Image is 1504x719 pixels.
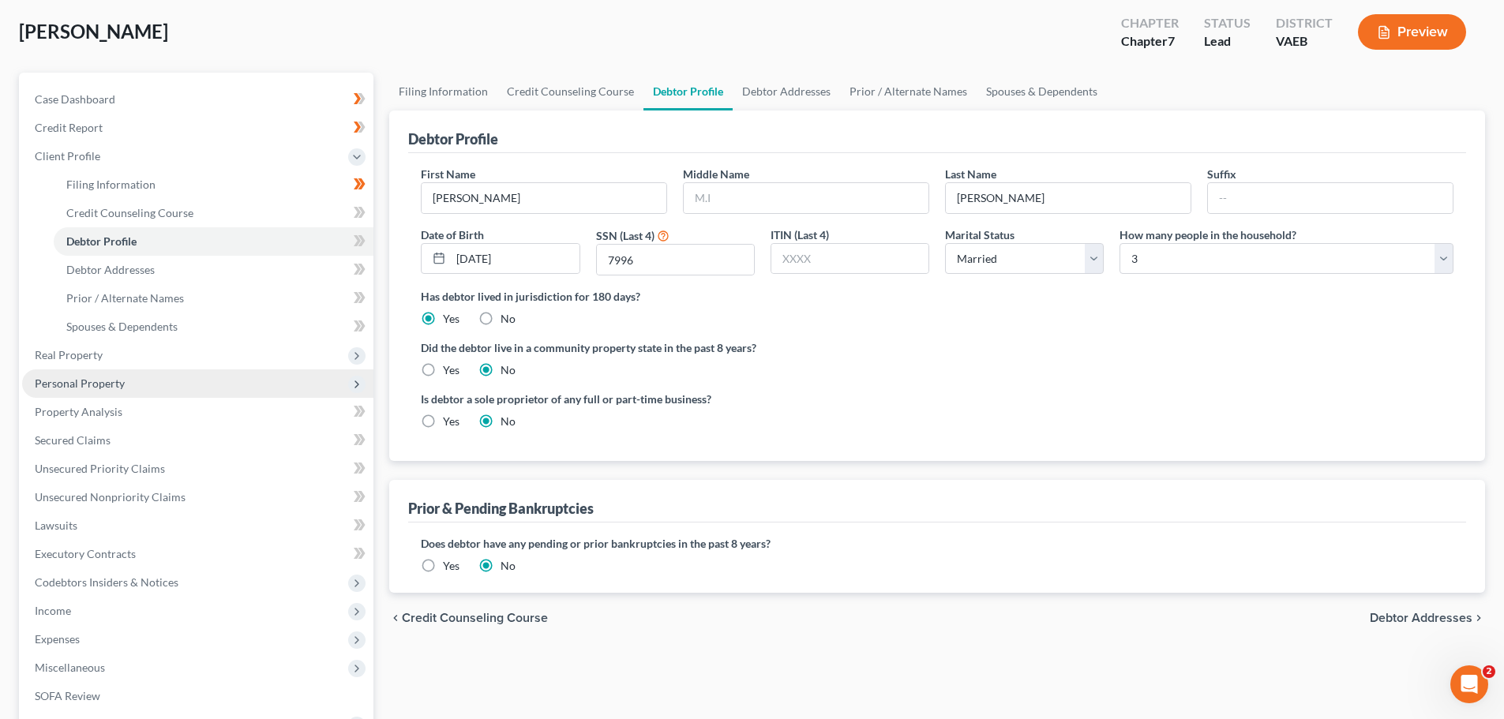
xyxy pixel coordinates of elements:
[1204,32,1251,51] div: Lead
[389,73,497,110] a: Filing Information
[35,348,103,361] span: Real Property
[66,263,155,276] span: Debtor Addresses
[35,433,111,447] span: Secured Claims
[443,311,459,327] label: Yes
[54,227,373,256] a: Debtor Profile
[1370,612,1472,624] span: Debtor Addresses
[1472,612,1485,624] i: chevron_right
[35,689,100,702] span: SOFA Review
[597,245,754,275] input: XXXX
[596,227,654,244] label: SSN (Last 4)
[421,339,1453,356] label: Did the debtor live in a community property state in the past 8 years?
[35,632,80,646] span: Expenses
[1120,227,1296,243] label: How many people in the household?
[451,244,579,274] input: MM/DD/YYYY
[443,414,459,429] label: Yes
[501,311,516,327] label: No
[443,362,459,378] label: Yes
[733,73,840,110] a: Debtor Addresses
[19,20,168,43] span: [PERSON_NAME]
[946,183,1191,213] input: --
[35,405,122,418] span: Property Analysis
[54,256,373,284] a: Debtor Addresses
[421,535,1453,552] label: Does debtor have any pending or prior bankruptcies in the past 8 years?
[684,183,928,213] input: M.I
[35,547,136,560] span: Executory Contracts
[977,73,1107,110] a: Spouses & Dependents
[945,227,1015,243] label: Marital Status
[35,121,103,134] span: Credit Report
[771,244,928,274] input: XXXX
[35,604,71,617] span: Income
[1370,612,1485,624] button: Debtor Addresses chevron_right
[22,398,373,426] a: Property Analysis
[771,227,829,243] label: ITIN (Last 4)
[501,362,516,378] label: No
[66,320,178,333] span: Spouses & Dependents
[408,129,498,148] div: Debtor Profile
[22,682,373,710] a: SOFA Review
[945,166,996,182] label: Last Name
[35,661,105,674] span: Miscellaneous
[22,85,373,114] a: Case Dashboard
[1121,14,1179,32] div: Chapter
[54,284,373,313] a: Prior / Alternate Names
[22,426,373,455] a: Secured Claims
[35,376,125,390] span: Personal Property
[35,490,186,504] span: Unsecured Nonpriority Claims
[1208,183,1453,213] input: --
[54,199,373,227] a: Credit Counseling Course
[408,499,594,518] div: Prior & Pending Bankruptcies
[66,291,184,305] span: Prior / Alternate Names
[402,612,548,624] span: Credit Counseling Course
[54,170,373,199] a: Filing Information
[66,234,137,248] span: Debtor Profile
[22,114,373,142] a: Credit Report
[22,483,373,511] a: Unsecured Nonpriority Claims
[54,313,373,341] a: Spouses & Dependents
[22,540,373,568] a: Executory Contracts
[1276,32,1333,51] div: VAEB
[1276,14,1333,32] div: District
[389,612,402,624] i: chevron_left
[35,575,178,589] span: Codebtors Insiders & Notices
[35,519,77,532] span: Lawsuits
[1204,14,1251,32] div: Status
[35,462,165,475] span: Unsecured Priority Claims
[389,612,548,624] button: chevron_left Credit Counseling Course
[22,511,373,540] a: Lawsuits
[1121,32,1179,51] div: Chapter
[840,73,977,110] a: Prior / Alternate Names
[501,414,516,429] label: No
[683,166,749,182] label: Middle Name
[421,227,484,243] label: Date of Birth
[1168,33,1175,48] span: 7
[497,73,643,110] a: Credit Counseling Course
[443,558,459,574] label: Yes
[421,288,1453,305] label: Has debtor lived in jurisdiction for 180 days?
[1207,166,1236,182] label: Suffix
[421,166,475,182] label: First Name
[422,183,666,213] input: --
[643,73,733,110] a: Debtor Profile
[66,178,156,191] span: Filing Information
[35,149,100,163] span: Client Profile
[1358,14,1466,50] button: Preview
[22,455,373,483] a: Unsecured Priority Claims
[35,92,115,106] span: Case Dashboard
[501,558,516,574] label: No
[66,206,193,219] span: Credit Counseling Course
[1450,665,1488,703] iframe: Intercom live chat
[1483,665,1495,678] span: 2
[421,391,929,407] label: Is debtor a sole proprietor of any full or part-time business?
